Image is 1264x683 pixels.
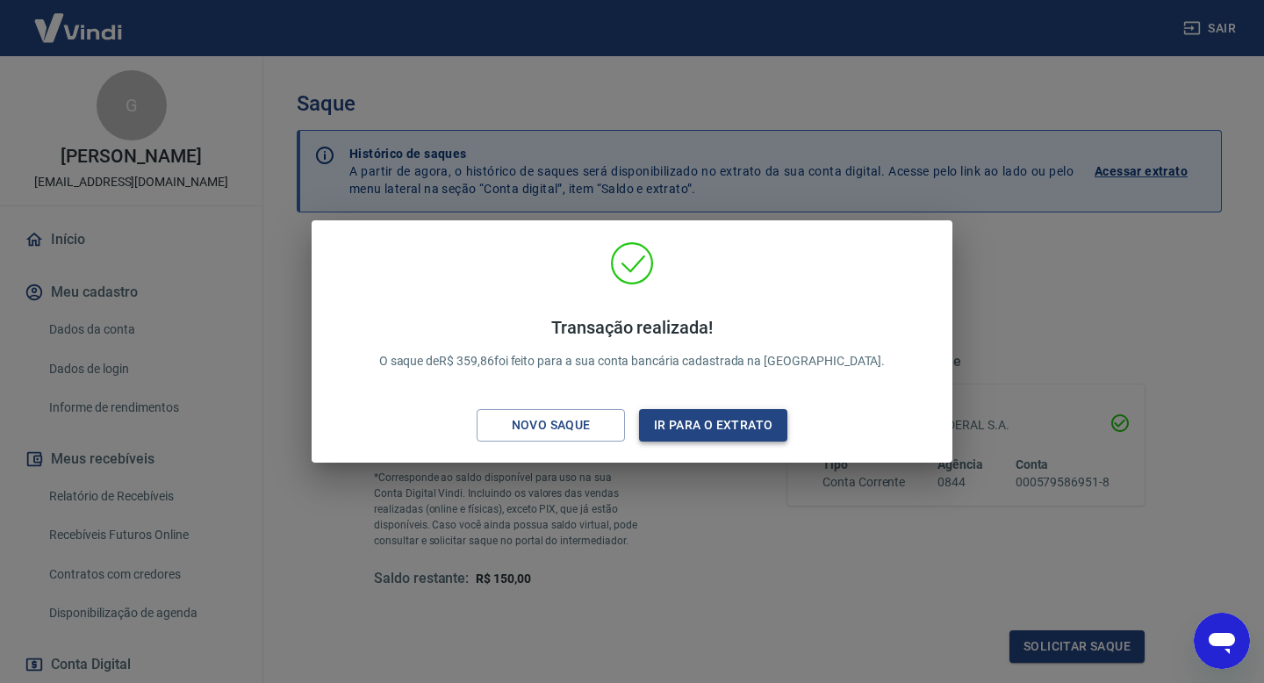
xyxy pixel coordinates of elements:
button: Novo saque [477,409,625,442]
iframe: Botão para abrir a janela de mensagens [1194,613,1250,669]
button: Ir para o extrato [639,409,787,442]
div: Novo saque [491,414,612,436]
p: O saque de R$ 359,86 foi feito para a sua conta bancária cadastrada na [GEOGRAPHIC_DATA]. [379,317,886,370]
h4: Transação realizada! [379,317,886,338]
